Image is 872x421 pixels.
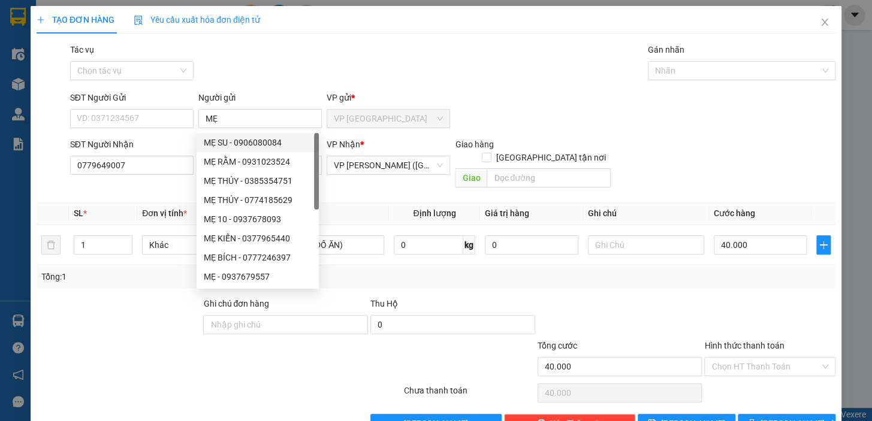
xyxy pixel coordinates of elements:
[197,267,319,286] div: MẸ - 0937679557
[487,168,611,187] input: Dọc đường
[70,45,94,54] label: Tác vụ
[485,208,529,218] span: Giá trị hàng
[149,236,251,254] span: Khác
[198,91,322,104] div: Người gửi
[816,235,831,255] button: plus
[538,341,577,350] span: Tổng cước
[820,17,829,27] span: close
[142,208,187,218] span: Đơn vị tính
[413,208,455,218] span: Định lượng
[204,251,312,264] div: MẸ BÍCH - 0777246397
[334,156,443,174] span: VP Trần Phú (Hàng)
[403,384,536,405] div: Chưa thanh toán
[455,140,493,149] span: Giao hàng
[41,270,337,283] div: Tổng: 1
[197,190,319,210] div: MẸ THÚY - 0774185629
[203,315,368,334] input: Ghi chú đơn hàng
[370,299,398,308] span: Thu Hộ
[268,235,384,255] input: VD: Bàn, Ghế
[808,6,841,40] button: Close
[197,210,319,229] div: MẸ 10 - 0937678093
[70,138,194,151] div: SĐT Người Nhận
[817,240,830,250] span: plus
[134,15,260,25] span: Yêu cầu xuất hóa đơn điện tử
[204,270,312,283] div: MẸ - 0937679557
[197,133,319,152] div: MẸ SU - 0906080084
[455,168,487,187] span: Giao
[463,235,475,255] span: kg
[37,15,114,25] span: TẠO ĐƠN HÀNG
[204,174,312,187] div: MẸ THÚY - 0385354751
[583,202,709,225] th: Ghi chú
[41,235,61,255] button: delete
[714,208,755,218] span: Cước hàng
[203,299,269,308] label: Ghi chú đơn hàng
[74,208,83,218] span: SL
[204,193,312,207] div: MẸ THÚY - 0774185629
[197,229,319,248] div: MẸ KIẾN - 0377965440
[134,16,143,25] img: icon
[204,155,312,168] div: MẸ RẰM - 0931023524
[204,213,312,226] div: MẸ 10 - 0937678093
[588,235,704,255] input: Ghi Chú
[197,171,319,190] div: MẸ THÚY - 0385354751
[704,341,784,350] label: Hình thức thanh toán
[648,45,684,54] label: Gán nhãn
[204,232,312,245] div: MẸ KIẾN - 0377965440
[327,140,360,149] span: VP Nhận
[491,151,611,164] span: [GEOGRAPHIC_DATA] tận nơi
[70,91,194,104] div: SĐT Người Gửi
[197,152,319,171] div: MẸ RẰM - 0931023524
[327,91,450,104] div: VP gửi
[37,16,45,24] span: plus
[204,136,312,149] div: MẸ SU - 0906080084
[197,248,319,267] div: MẸ BÍCH - 0777246397
[334,110,443,128] span: VP Bình Phú
[485,235,578,255] input: 0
